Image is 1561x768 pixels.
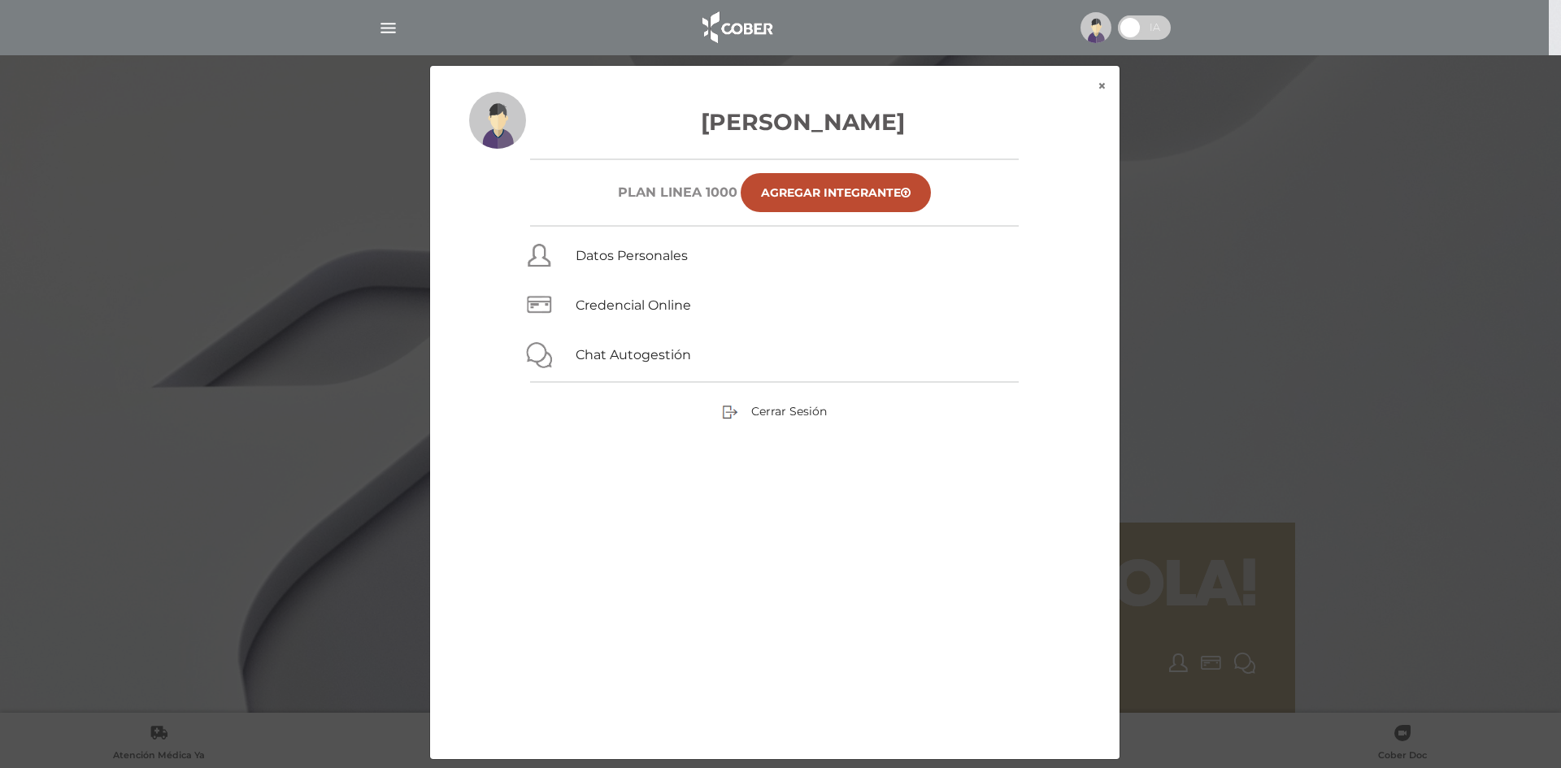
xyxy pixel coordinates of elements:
[751,404,827,419] span: Cerrar Sesión
[722,403,827,418] a: Cerrar Sesión
[576,347,691,362] a: Chat Autogestión
[469,105,1081,139] h3: [PERSON_NAME]
[1085,66,1120,106] button: ×
[576,297,691,313] a: Credencial Online
[576,248,688,263] a: Datos Personales
[741,173,931,212] a: Agregar Integrante
[722,404,738,420] img: sign-out.png
[694,8,779,47] img: logo_cober_home-white.png
[1081,12,1111,43] img: profile-placeholder.svg
[378,18,398,38] img: Cober_menu-lines-white.svg
[618,184,737,200] h6: Plan Linea 1000
[469,92,526,149] img: profile-placeholder.svg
